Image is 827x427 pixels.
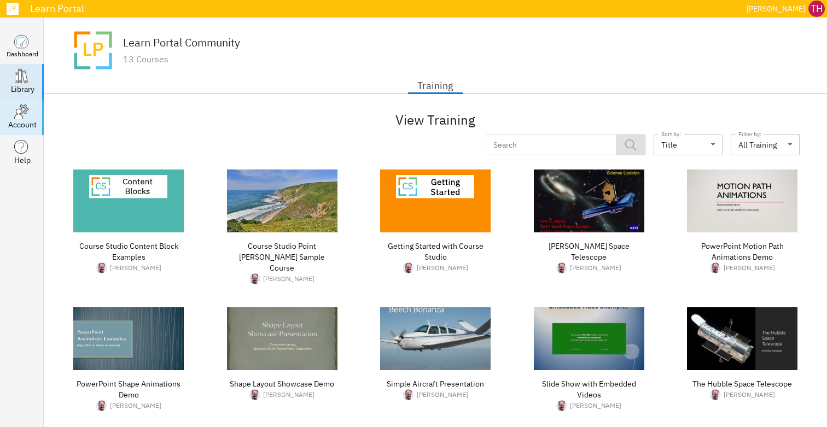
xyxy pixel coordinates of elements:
[14,155,31,166] div: Help
[110,263,161,272] div: [PERSON_NAME]
[738,141,777,150] div: All Training
[556,262,567,273] img: avatar
[96,400,107,411] img: avatar
[73,378,184,400] div: PowerPoint Shape Animations Demo
[486,134,604,155] input: Search
[687,307,797,370] img: The Hubble Space Telescope preview
[73,241,184,262] div: Course Studio Content Block Examples
[403,389,414,400] img: avatar
[724,263,775,272] div: [PERSON_NAME]
[96,262,107,273] img: avatar
[263,390,315,399] div: [PERSON_NAME]
[8,119,37,130] div: Account
[71,110,800,129] div: View Training
[25,4,742,14] div: Learn Portal
[403,262,414,273] img: avatar
[11,84,34,95] div: Library
[570,263,621,272] div: [PERSON_NAME]
[534,169,644,232] img: James Webb Space Telescope preview
[227,378,337,389] div: Shape Layout Showcase Demo
[415,77,456,95] span: Training
[227,169,337,232] img: Course Studio Point Reyes Sample Course preview
[110,401,161,410] div: [PERSON_NAME]
[731,141,800,150] div: All Training
[417,263,468,272] div: [PERSON_NAME]
[687,378,797,389] div: The Hubble Space Telescope
[534,241,644,262] div: [PERSON_NAME] Space Telescope
[654,141,723,150] div: Title
[556,400,567,411] img: avatar
[73,169,184,232] img: Course Studio Content Block Examples preview
[534,307,644,370] img: Slide Show with Embedded Videos preview
[380,307,491,370] img: Simple Aircraft Presentation preview
[747,2,805,16] div: [PERSON_NAME]
[71,28,115,72] img: avatar
[123,37,240,49] div: Learn Portal Community
[534,378,644,400] div: Slide Show with Embedded Videos
[227,241,337,273] div: Course Studio Point [PERSON_NAME] Sample Course
[123,54,240,64] div: 13 Courses
[380,241,491,262] div: Getting Started with Course Studio
[249,273,260,284] img: avatar
[661,141,677,150] div: Title
[710,262,721,273] img: avatar
[7,49,38,59] div: Dashboard
[687,169,797,232] img: PowerPoint Motion Path Animations Demo preview
[73,307,184,370] img: PowerPoint Shape Animations Demo preview
[380,378,491,389] div: Simple Aircraft Presentation
[687,241,797,262] div: PowerPoint Motion Path Animations Demo
[570,401,621,410] div: [PERSON_NAME]
[724,390,775,399] div: [PERSON_NAME]
[417,390,468,399] div: [PERSON_NAME]
[227,307,337,370] img: Shape Layout Showcase Demo preview
[249,389,260,400] img: avatar
[380,169,491,232] img: Getting Started with Course Studio preview
[808,1,825,17] div: TH
[263,274,315,283] div: [PERSON_NAME]
[710,389,721,400] img: avatar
